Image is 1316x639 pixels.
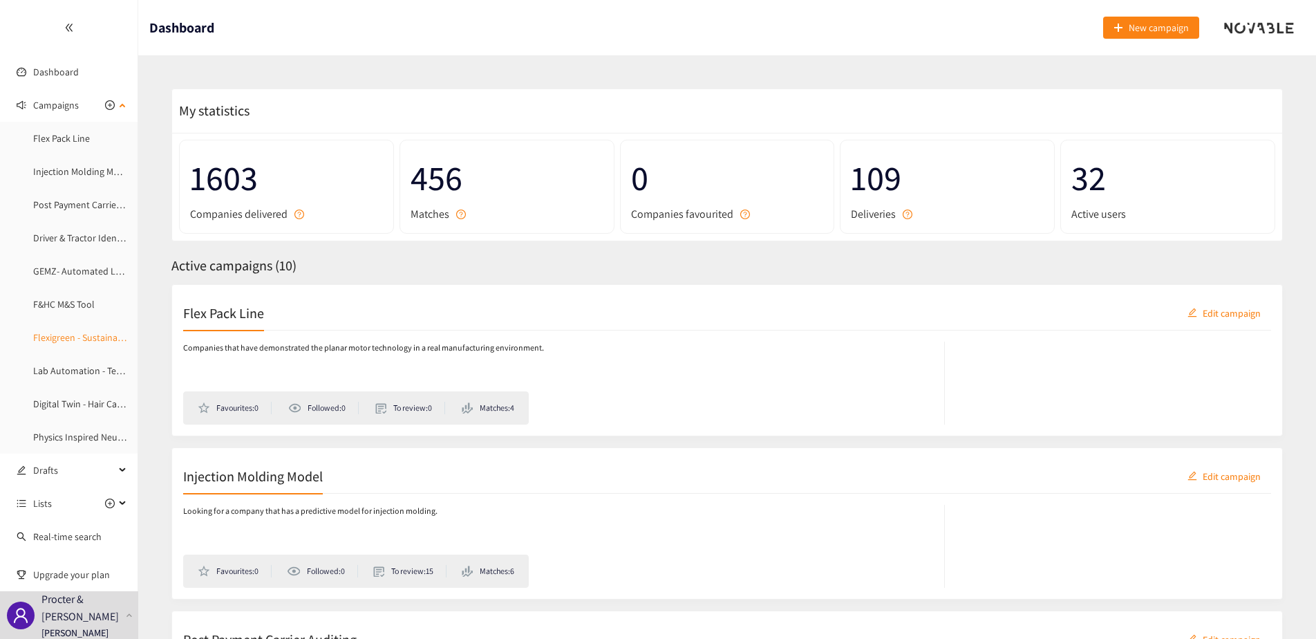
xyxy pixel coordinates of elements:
[33,198,156,211] a: Post Payment Carrier Auditing
[171,257,297,275] span: Active campaigns ( 10 )
[33,91,79,119] span: Campaigns
[33,530,102,543] a: Real-time search
[41,591,120,625] p: Procter & [PERSON_NAME]
[171,284,1283,436] a: Flex Pack LineeditEdit campaignCompanies that have demonstrated the planar motor technology in a ...
[190,151,383,205] span: 1603
[33,456,115,484] span: Drafts
[33,132,90,145] a: Flex Pack Line
[903,210,912,219] span: question-circle
[105,499,115,508] span: plus-circle
[1071,151,1264,205] span: 32
[33,490,52,517] span: Lists
[1203,305,1261,320] span: Edit campaign
[33,165,132,178] a: Injection Molding Model
[462,402,514,414] li: Matches: 4
[33,398,153,410] a: Digital Twin - Hair Care Bottle
[373,565,446,577] li: To review: 15
[1177,302,1271,324] button: editEdit campaign
[172,102,250,120] span: My statistics
[17,465,26,475] span: edit
[33,561,127,589] span: Upgrade your plan
[1113,23,1123,34] span: plus
[287,565,357,577] li: Followed: 0
[1071,205,1126,223] span: Active users
[183,342,544,355] p: Companies that have demonstrated the planar motor technology in a real manufacturing environment.
[33,331,173,344] a: Flexigreen - Sustainable Packaging
[462,565,514,577] li: Matches: 6
[851,151,1044,205] span: 109
[190,205,288,223] span: Companies delivered
[375,402,445,414] li: To review: 0
[1103,17,1199,39] button: plusNew campaign
[33,232,153,244] a: Driver & Tractor Identification
[411,151,603,205] span: 456
[1129,20,1189,35] span: New campaign
[1177,465,1271,487] button: editEdit campaign
[1091,490,1316,639] iframe: Chat Widget
[105,100,115,110] span: plus-circle
[33,364,178,377] a: Lab Automation - Test Sample Prep
[456,210,466,219] span: question-circle
[33,431,166,443] a: Physics Inspired Neural Network
[198,565,272,577] li: Favourites: 0
[33,298,95,311] a: F&HC M&S Tool
[33,265,144,277] a: GEMZ- Automated Loading
[183,505,438,518] p: Looking for a company that has a predictive model for injection molding.
[1203,468,1261,483] span: Edit campaign
[17,100,26,110] span: sound
[171,447,1283,600] a: Injection Molding ModeleditEdit campaignLooking for a company that has a predictive model for inj...
[1187,308,1197,319] span: edit
[288,402,359,414] li: Followed: 0
[183,303,264,322] h2: Flex Pack Line
[851,205,896,223] span: Deliveries
[631,205,733,223] span: Companies favourited
[740,210,750,219] span: question-circle
[183,466,323,485] h2: Injection Molding Model
[17,570,26,580] span: trophy
[198,402,272,414] li: Favourites: 0
[411,205,449,223] span: Matches
[64,23,74,33] span: double-left
[1187,471,1197,482] span: edit
[33,66,79,78] a: Dashboard
[17,499,26,508] span: unordered-list
[12,607,29,624] span: user
[294,210,304,219] span: question-circle
[631,151,824,205] span: 0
